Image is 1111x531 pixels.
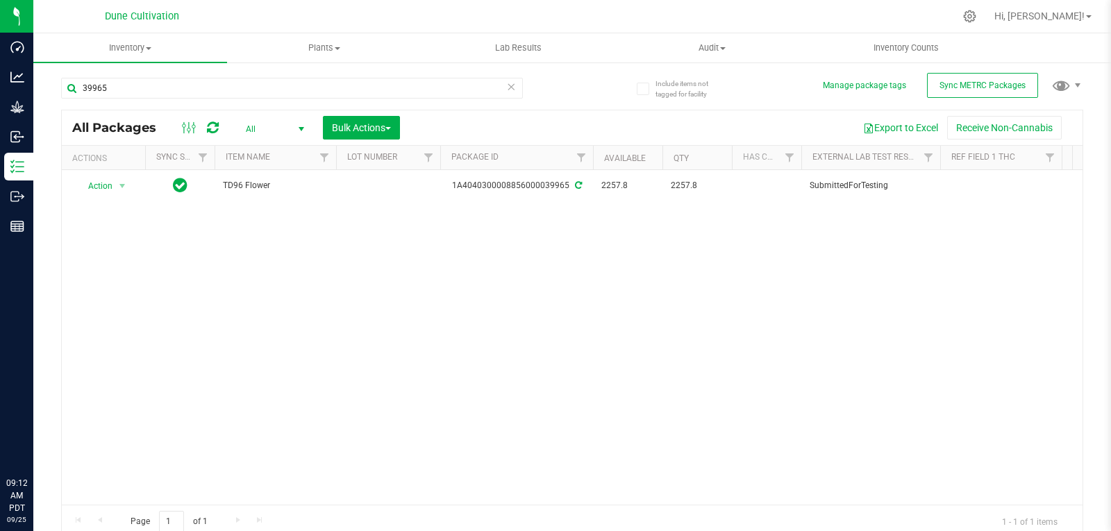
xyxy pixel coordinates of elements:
[61,78,523,99] input: Search Package ID, Item Name, SKU, Lot or Part Number...
[947,116,1062,140] button: Receive Non-Cannabis
[994,10,1085,22] span: Hi, [PERSON_NAME]!
[823,80,906,92] button: Manage package tags
[323,116,400,140] button: Bulk Actions
[601,179,654,192] span: 2257.8
[655,78,725,99] span: Include items not tagged for facility
[227,33,421,62] a: Plants
[223,179,328,192] span: TD96 Flower
[438,179,595,192] div: 1A4040300008856000039965
[6,514,27,525] p: 09/25
[616,42,808,54] span: Audit
[604,153,646,163] a: Available
[114,176,131,196] span: select
[732,146,801,170] th: Has COA
[812,152,921,162] a: External Lab Test Result
[105,10,179,22] span: Dune Cultivation
[1039,146,1062,169] a: Filter
[615,33,809,62] a: Audit
[476,42,560,54] span: Lab Results
[961,10,978,23] div: Manage settings
[10,160,24,174] inline-svg: Inventory
[506,78,516,96] span: Clear
[10,219,24,233] inline-svg: Reports
[156,152,210,162] a: Sync Status
[855,42,958,54] span: Inventory Counts
[72,120,170,135] span: All Packages
[10,189,24,203] inline-svg: Outbound
[10,130,24,144] inline-svg: Inbound
[809,33,1003,62] a: Inventory Counts
[917,146,940,169] a: Filter
[573,180,582,190] span: Sync from Compliance System
[674,153,689,163] a: Qty
[173,176,187,195] span: In Sync
[570,146,593,169] a: Filter
[951,152,1015,162] a: Ref Field 1 THC
[810,179,932,192] span: SubmittedForTesting
[192,146,215,169] a: Filter
[33,33,227,62] a: Inventory
[10,100,24,114] inline-svg: Grow
[33,42,227,54] span: Inventory
[421,33,615,62] a: Lab Results
[927,73,1038,98] button: Sync METRC Packages
[313,146,336,169] a: Filter
[72,153,140,163] div: Actions
[854,116,947,140] button: Export to Excel
[226,152,270,162] a: Item Name
[332,122,391,133] span: Bulk Actions
[10,70,24,84] inline-svg: Analytics
[10,40,24,54] inline-svg: Dashboard
[347,152,397,162] a: Lot Number
[228,42,420,54] span: Plants
[778,146,801,169] a: Filter
[451,152,499,162] a: Package ID
[939,81,1026,90] span: Sync METRC Packages
[671,179,724,192] span: 2257.8
[14,420,56,462] iframe: Resource center
[6,477,27,514] p: 09:12 AM PDT
[76,176,113,196] span: Action
[417,146,440,169] a: Filter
